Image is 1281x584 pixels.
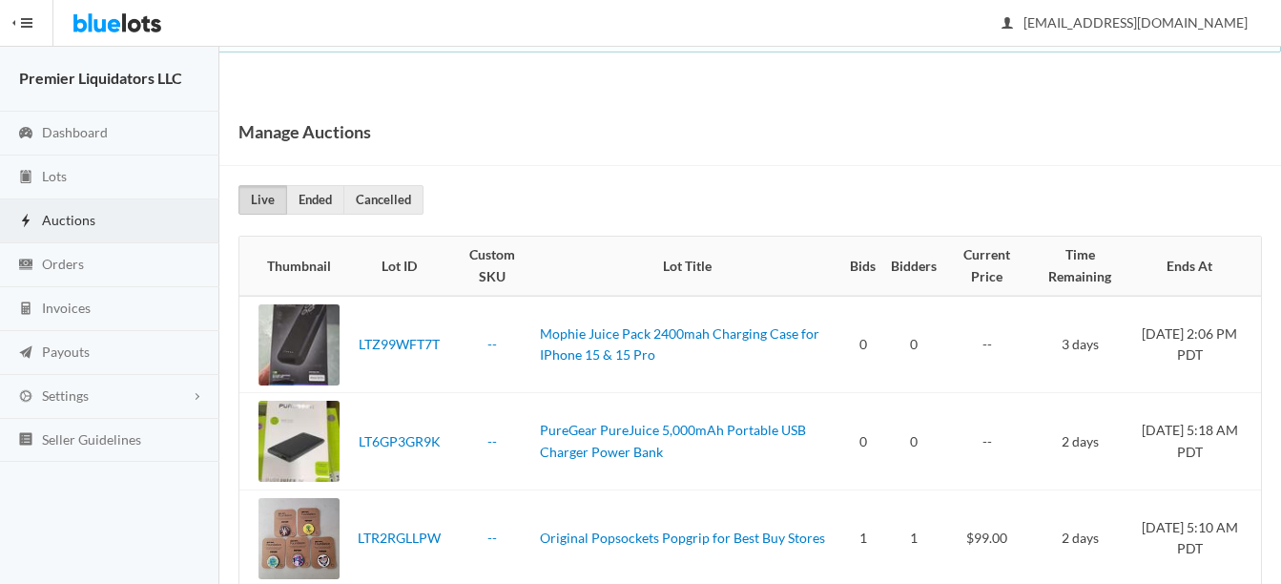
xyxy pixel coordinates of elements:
a: -- [487,336,497,352]
span: Dashboard [42,124,108,140]
a: -- [487,433,497,449]
ion-icon: cog [16,388,35,407]
th: Lot ID [347,237,451,296]
th: Time Remaining [1030,237,1130,296]
td: 2 days [1030,393,1130,490]
td: -- [944,296,1030,393]
span: Payouts [42,344,90,360]
a: Ended [286,185,344,215]
span: Orders [42,256,84,272]
a: -- [487,530,497,546]
th: Ends At [1130,237,1261,296]
a: Original Popsockets Popgrip for Best Buy Stores [540,530,825,546]
span: [EMAIL_ADDRESS][DOMAIN_NAME] [1002,14,1248,31]
span: Settings [42,387,89,404]
a: Live [238,185,287,215]
a: LTR2RGLLPW [358,530,441,546]
span: Lots [42,168,67,184]
ion-icon: list box [16,431,35,449]
td: 0 [883,393,944,490]
th: Custom SKU [451,237,532,296]
a: LT6GP3GR9K [359,433,441,449]
span: Invoices [42,300,91,316]
td: 3 days [1030,296,1130,393]
strong: Premier Liquidators LLC [19,69,182,87]
th: Bids [842,237,883,296]
a: Mophie Juice Pack 2400mah Charging Case for IPhone 15 & 15 Pro [540,325,819,364]
ion-icon: calculator [16,301,35,319]
ion-icon: clipboard [16,169,35,187]
ion-icon: flash [16,213,35,231]
a: Cancelled [343,185,424,215]
td: 0 [842,296,883,393]
td: [DATE] 2:06 PM PDT [1130,296,1261,393]
ion-icon: person [998,15,1017,33]
th: Bidders [883,237,944,296]
ion-icon: cash [16,257,35,275]
td: 0 [883,296,944,393]
td: -- [944,393,1030,490]
h1: Manage Auctions [238,117,371,146]
td: 0 [842,393,883,490]
a: PureGear PureJuice 5,000mAh Portable USB Charger Power Bank [540,422,806,460]
span: Auctions [42,212,95,228]
span: Seller Guidelines [42,431,141,448]
th: Lot Title [532,237,842,296]
td: [DATE] 5:18 AM PDT [1130,393,1261,490]
ion-icon: speedometer [16,125,35,143]
th: Current Price [944,237,1030,296]
a: LTZ99WFT7T [359,336,440,352]
th: Thumbnail [239,237,347,296]
ion-icon: paper plane [16,344,35,363]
